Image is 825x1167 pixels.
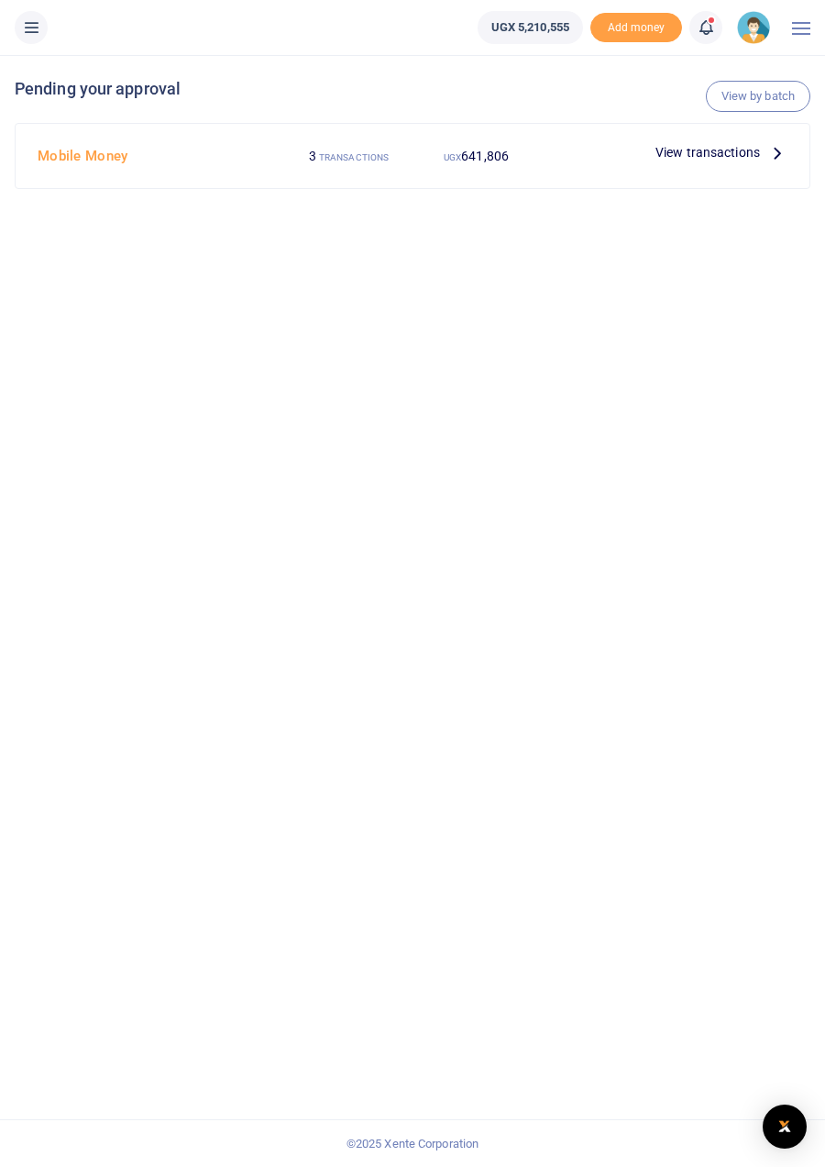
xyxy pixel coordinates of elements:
a: Add money [590,19,682,33]
a: UGX 5,210,555 [478,11,583,44]
a: View by batch [706,81,810,112]
small: TRANSACTIONS [319,152,389,162]
h4: Pending your approval [15,79,810,99]
span: UGX 5,210,555 [491,18,569,37]
li: Toup your wallet [590,13,682,43]
li: Wallet ballance [470,11,590,44]
span: 3 [309,149,316,163]
span: 641,806 [461,149,509,163]
span: View transactions [655,142,760,162]
img: profile-user [737,11,770,44]
small: UGX [444,152,461,162]
a: profile-user [737,11,777,44]
span: Add money [590,13,682,43]
h4: Mobile Money [38,146,278,166]
div: Open Intercom Messenger [763,1105,807,1149]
